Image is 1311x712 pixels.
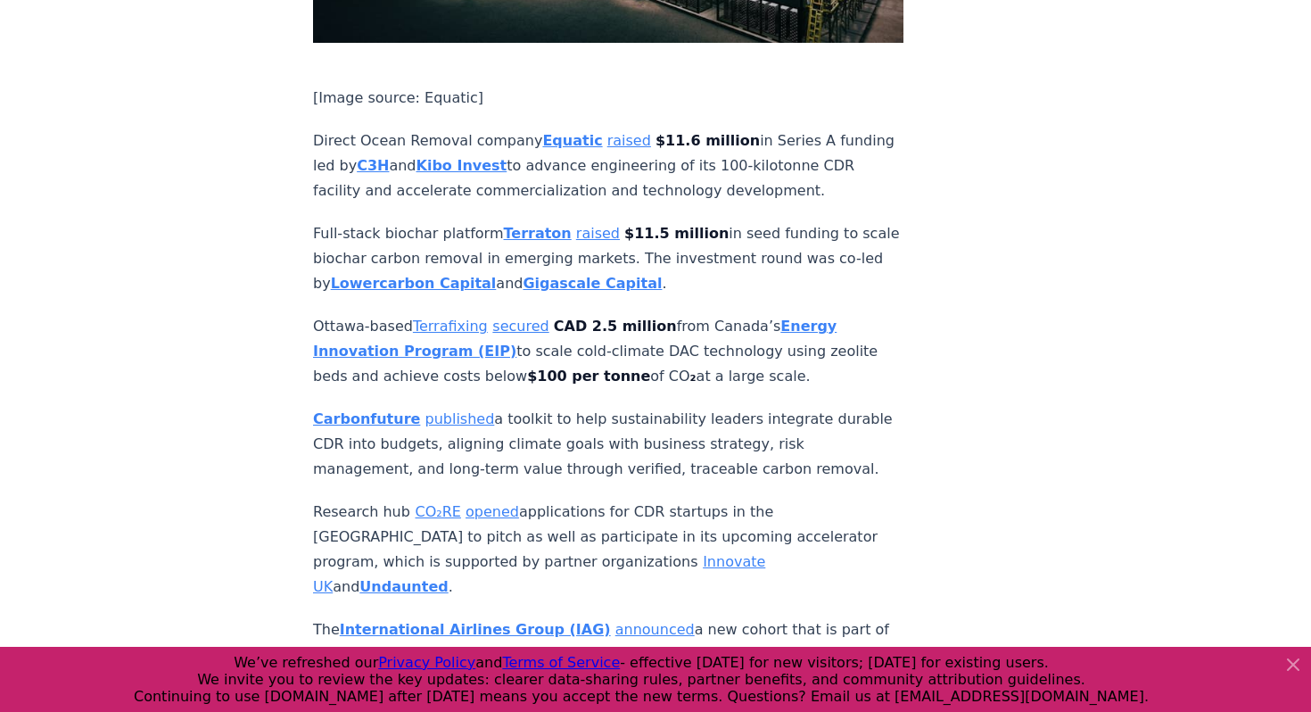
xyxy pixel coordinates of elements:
a: Kibo Invest [416,157,507,174]
a: Terraton [503,225,571,242]
a: Equatic [542,132,602,149]
strong: $11.5 million [624,225,729,242]
p: Full-stack biochar platform in seed funding to scale biochar carbon removal in emerging markets. ... [313,221,903,296]
a: announced [615,621,695,638]
p: [Image source: Equatic] [313,86,903,111]
a: Gigascale Capital [523,275,662,292]
strong: ₂ [690,368,697,385]
a: raised [576,225,620,242]
a: raised [607,132,651,149]
a: Undaunted [359,578,448,595]
a: CO₂RE [416,503,461,520]
p: Direct Ocean Removal company in Series A funding led by and to advance engineering of its 100-kil... [313,128,903,203]
p: The a new cohort that is part of its 2025 accelerator program, welcoming 29 climate tech startups... [313,617,903,692]
a: International Airlines Group (IAG) [340,621,611,638]
a: Lowercarbon Capital [331,275,497,292]
a: secured [492,318,548,335]
p: a toolkit to help sustainability leaders integrate durable CDR into budgets, aligning climate goa... [313,407,903,482]
a: C3H [357,157,389,174]
a: Terrafixing [413,318,488,335]
a: Carbonfuture [313,410,420,427]
strong: $100 per tonne [527,368,650,385]
p: Research hub applications for CDR startups in the [GEOGRAPHIC_DATA] to pitch as well as participa... [313,500,903,600]
strong: CAD 2.5 million [554,318,677,335]
a: published [425,410,495,427]
p: Ottawa-based from Canada’s to scale cold-climate DAC technology using zeolite beds and achieve co... [313,314,903,389]
strong: $11.6 million [655,132,760,149]
a: opened [466,503,519,520]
